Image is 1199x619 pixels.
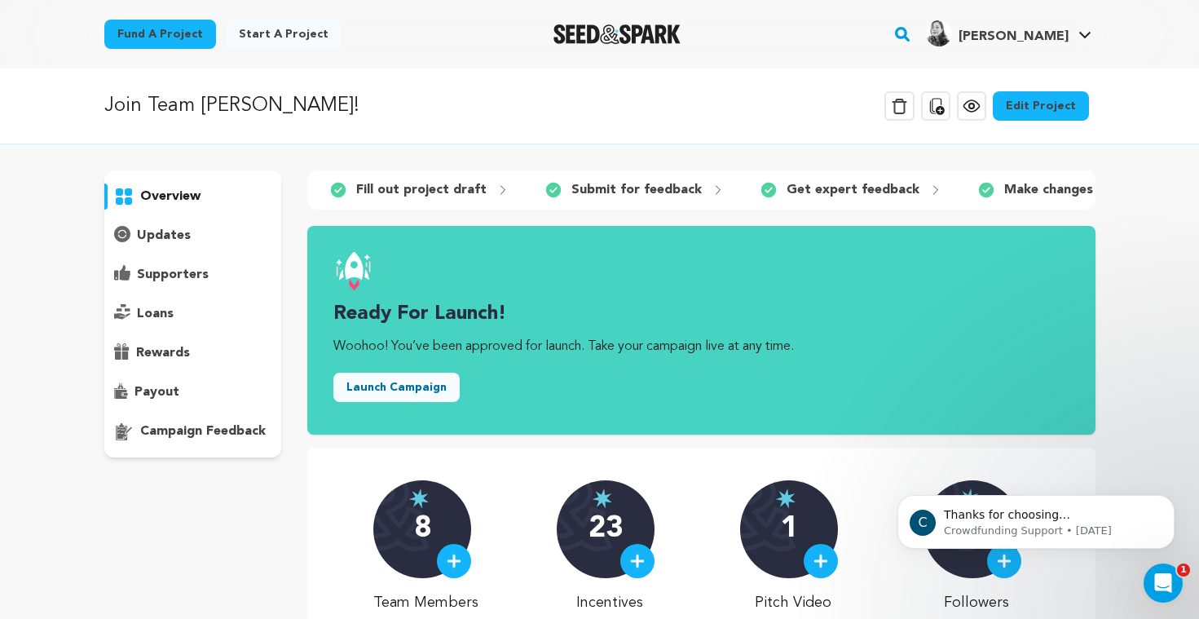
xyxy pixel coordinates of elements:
[333,337,1069,356] p: Woohoo! You’ve been approved for launch. Take your campaign live at any time.
[137,226,191,245] p: updates
[134,382,179,402] p: payout
[993,91,1089,121] a: Edit Project
[104,262,282,288] button: supporters
[104,301,282,327] button: loans
[140,422,266,441] p: campaign feedback
[137,265,209,285] p: supporters
[136,343,190,363] p: rewards
[356,180,487,200] p: Fill out project draft
[414,513,431,546] p: 8
[333,373,460,402] button: Launch Campaign
[630,554,645,568] img: plus.svg
[104,183,282,210] button: overview
[226,20,342,49] a: Start a project
[571,180,702,200] p: Submit for feedback
[926,20,1069,46] div: Etta G.'s Profile
[1177,564,1190,577] span: 1
[553,24,681,44] a: Seed&Spark Homepage
[873,461,1199,575] iframe: Intercom notifications message
[104,20,216,49] a: Fund a project
[787,180,919,200] p: Get expert feedback
[333,252,372,291] img: launch.svg
[813,554,828,568] img: plus.svg
[104,379,282,405] button: payout
[447,554,461,568] img: plus.svg
[140,187,201,206] p: overview
[1004,180,1093,200] p: Make changes
[553,24,681,44] img: Seed&Spark Logo Dark Mode
[104,91,359,121] p: Join Team [PERSON_NAME]!
[557,591,662,614] p: Incentives
[923,17,1095,46] a: Etta G.'s Profile
[740,591,845,614] p: Pitch Video
[333,301,1069,327] h3: Ready for launch!
[137,304,174,324] p: loans
[373,591,478,614] p: Team Members
[959,30,1069,43] span: [PERSON_NAME]
[923,17,1095,51] span: Etta G.'s Profile
[588,513,623,546] p: 23
[104,223,282,249] button: updates
[104,418,282,444] button: campaign feedback
[923,591,1029,614] p: Followers
[104,340,282,366] button: rewards
[781,513,798,546] p: 1
[926,20,952,46] img: 9afd9f560855d830.jpg
[1144,564,1183,603] iframe: Intercom live chat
